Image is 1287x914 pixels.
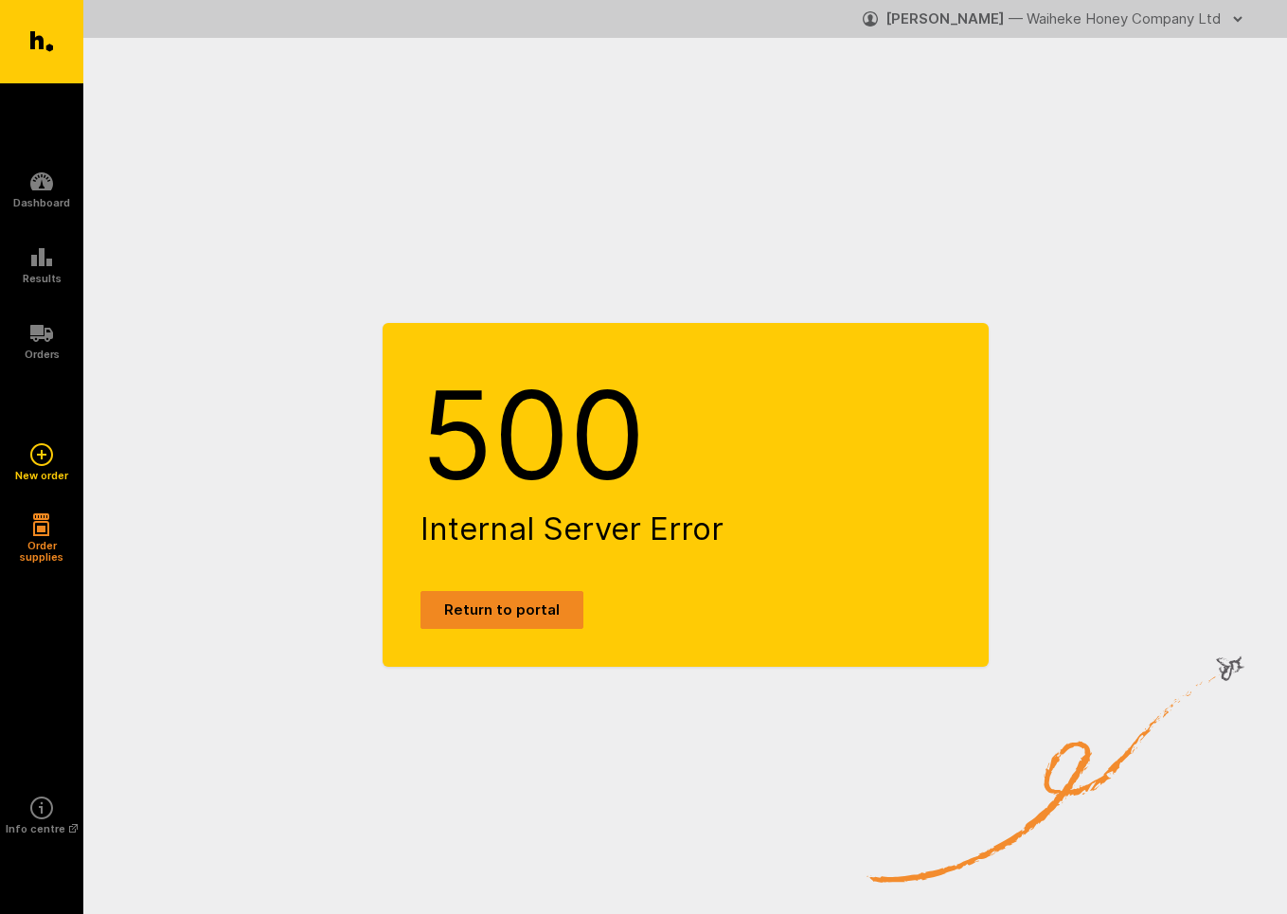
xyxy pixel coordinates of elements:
a: Return to portal [420,591,583,629]
h5: Dashboard [13,197,70,208]
h5: Orders [25,349,60,360]
strong: [PERSON_NAME] [885,9,1005,27]
h5: Results [23,273,62,284]
h5: Info centre [6,823,78,834]
h5: New order [15,470,68,481]
button: [PERSON_NAME] — Waiheke Honey Company Ltd [863,4,1249,34]
span: — Waiheke Honey Company Ltd [1009,9,1221,27]
h1: 500 [420,361,951,512]
h2: Internal Server Error [420,511,951,546]
h5: Order supplies [13,540,70,563]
